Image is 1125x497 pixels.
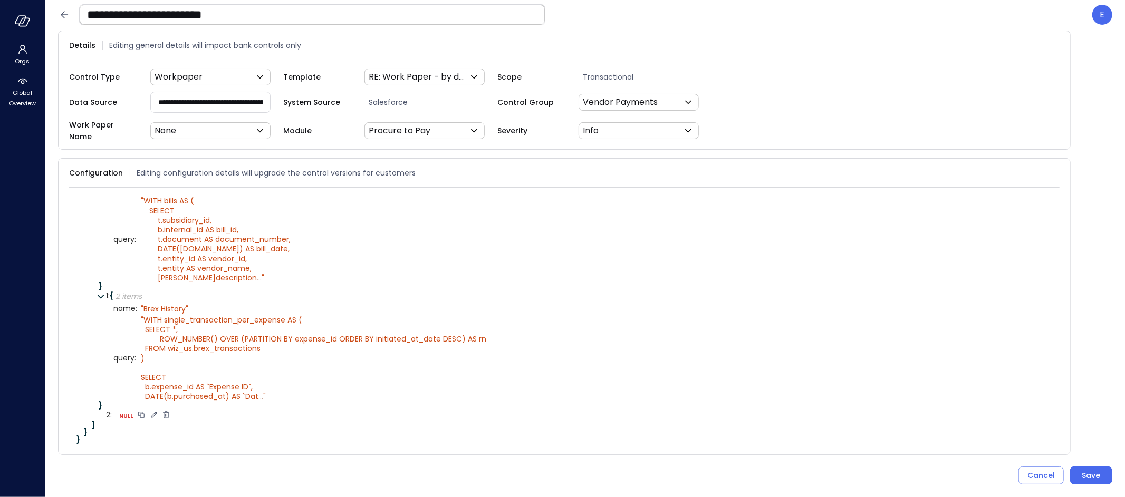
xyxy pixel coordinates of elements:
span: : [134,234,136,245]
p: Workpaper [155,71,203,83]
p: Info [583,124,599,137]
span: WITH single_transaction_per_expense AS ( SELECT *, ROW_NUMBER() OVER (PARTITION BY expense_id ORD... [141,315,486,402]
span: name [113,305,137,313]
p: RE: Work Paper - by days [369,71,468,83]
span: ... [258,391,263,402]
span: ... [257,272,262,283]
span: Editing configuration details will upgrade the control versions for customers [137,167,416,179]
span: Data Source [69,96,138,108]
span: Work Paper Name [69,119,138,142]
div: " " [141,196,291,282]
span: Transactional [579,71,711,83]
div: Save [1082,469,1101,482]
div: ] [91,421,1052,428]
div: } [99,402,1052,409]
div: Eleanor Yehudai [1092,5,1112,25]
span: : [136,303,137,314]
span: Module [283,125,352,137]
span: Salesforce [364,96,497,108]
span: query [113,236,137,243]
span: Template [283,71,352,83]
p: Procure to Pay [369,124,430,137]
div: Cancel [1027,469,1055,482]
div: " Brex History" [141,304,188,314]
span: Severity [497,125,566,137]
p: Vendor Payments [583,96,658,109]
button: Cancel [1018,466,1064,484]
div: " " [141,315,486,402]
div: Orgs [2,42,43,67]
div: Global Overview [2,74,43,110]
span: 1 [106,290,110,301]
span: WITH bills AS ( SELECT t.subsidiary_id, b.internal_id AS bill_id, t.document AS document_number, ... [141,196,291,283]
p: E [1100,8,1105,21]
span: Details [69,40,95,51]
span: Control Type [69,71,138,83]
span: Orgs [15,56,30,66]
button: Save [1070,466,1112,484]
div: } [99,282,1052,290]
p: None [155,124,176,137]
div: 2 items [116,293,142,300]
div: null [119,412,133,419]
span: : [108,290,110,301]
div: } [84,428,1052,436]
span: Configuration [69,167,123,179]
span: : [110,410,112,420]
span: Global Overview [6,87,39,109]
span: : [134,353,136,363]
span: Scope [497,71,566,83]
div: } [76,436,1052,443]
span: System Source [283,96,352,108]
span: query [113,354,137,362]
span: 2 [106,411,116,419]
span: Editing general details will impact bank controls only [109,40,301,51]
span: Control Group [497,96,566,108]
span: { [110,290,113,301]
